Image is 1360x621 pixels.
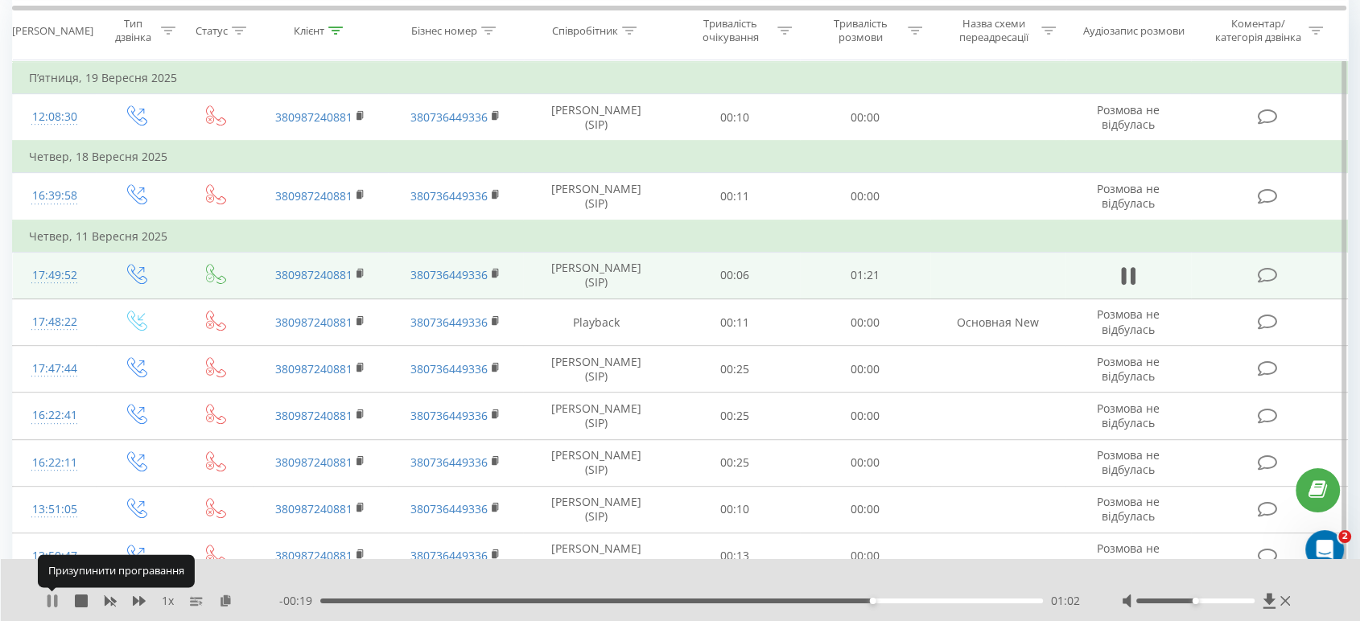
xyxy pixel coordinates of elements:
span: Розмова не відбулась [1097,354,1160,384]
td: Основная New [930,299,1065,346]
a: 380987240881 [275,501,352,516]
span: Розмова не відбулась [1097,447,1160,477]
td: 01:21 [800,252,930,298]
td: 00:06 [670,252,800,298]
span: Розмова не відбулась [1097,102,1160,132]
span: 1 x [162,593,174,609]
td: 00:25 [670,439,800,486]
div: 13:51:05 [29,494,80,525]
td: 00:00 [800,439,930,486]
div: Тривалість очікування [687,17,773,44]
a: 380987240881 [275,267,352,282]
div: 17:47:44 [29,353,80,385]
div: 13:50:47 [29,541,80,572]
td: [PERSON_NAME] (SIP) [523,533,669,579]
div: 12:08:30 [29,101,80,133]
div: [PERSON_NAME] [12,24,93,38]
td: 00:25 [670,346,800,393]
div: 17:48:22 [29,306,80,338]
span: 2 [1338,530,1351,543]
a: 380987240881 [275,548,352,563]
span: Розмова не відбулась [1097,401,1160,430]
div: Тривалість розмови [818,17,904,44]
div: 17:49:52 [29,260,80,291]
td: 00:00 [800,346,930,393]
div: 16:22:11 [29,447,80,479]
a: 380736449336 [410,109,488,125]
div: 16:22:41 [29,400,80,431]
td: 00:11 [670,173,800,220]
td: 00:00 [800,173,930,220]
td: 00:00 [800,393,930,439]
a: 380736449336 [410,315,488,330]
td: 00:00 [800,533,930,579]
a: 380736449336 [410,267,488,282]
span: Розмова не відбулась [1097,541,1160,570]
span: 01:02 [1051,593,1080,609]
td: Четвер, 18 Вересня 2025 [13,141,1348,173]
div: Статус [196,24,228,38]
div: Бізнес номер [411,24,477,38]
td: 00:25 [670,393,800,439]
td: Playback [523,299,669,346]
td: 00:13 [670,533,800,579]
a: 380987240881 [275,361,352,376]
a: 380736449336 [410,188,488,204]
a: 380736449336 [410,454,488,470]
a: 380987240881 [275,315,352,330]
div: Призупинити програвання [38,555,195,587]
a: 380987240881 [275,188,352,204]
td: 00:00 [800,299,930,346]
td: 00:10 [670,94,800,142]
td: [PERSON_NAME] (SIP) [523,486,669,533]
span: Розмова не відбулась [1097,494,1160,524]
a: 380736449336 [410,548,488,563]
td: [PERSON_NAME] (SIP) [523,439,669,486]
td: [PERSON_NAME] (SIP) [523,346,669,393]
td: [PERSON_NAME] (SIP) [523,252,669,298]
div: Коментар/категорія дзвінка [1210,17,1304,44]
a: 380736449336 [410,361,488,376]
div: Клієнт [294,24,324,38]
td: П’ятниця, 19 Вересня 2025 [13,62,1348,94]
div: Співробітник [552,24,618,38]
a: 380736449336 [410,408,488,423]
a: 380736449336 [410,501,488,516]
td: [PERSON_NAME] (SIP) [523,173,669,220]
td: 00:11 [670,299,800,346]
td: [PERSON_NAME] (SIP) [523,393,669,439]
td: [PERSON_NAME] (SIP) [523,94,669,142]
iframe: Intercom live chat [1305,530,1344,569]
div: 16:39:58 [29,180,80,212]
span: - 00:19 [279,593,320,609]
span: Розмова не відбулась [1097,306,1160,336]
a: 380987240881 [275,109,352,125]
div: Accessibility label [870,598,876,604]
span: Розмова не відбулась [1097,181,1160,211]
div: Accessibility label [1192,598,1198,604]
div: Тип дзвінка [110,17,157,44]
td: 00:00 [800,486,930,533]
td: 00:00 [800,94,930,142]
div: Аудіозапис розмови [1083,24,1185,38]
a: 380987240881 [275,454,352,470]
a: 380987240881 [275,408,352,423]
td: 00:10 [670,486,800,533]
td: Четвер, 11 Вересня 2025 [13,220,1348,253]
div: Назва схеми переадресації [951,17,1037,44]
